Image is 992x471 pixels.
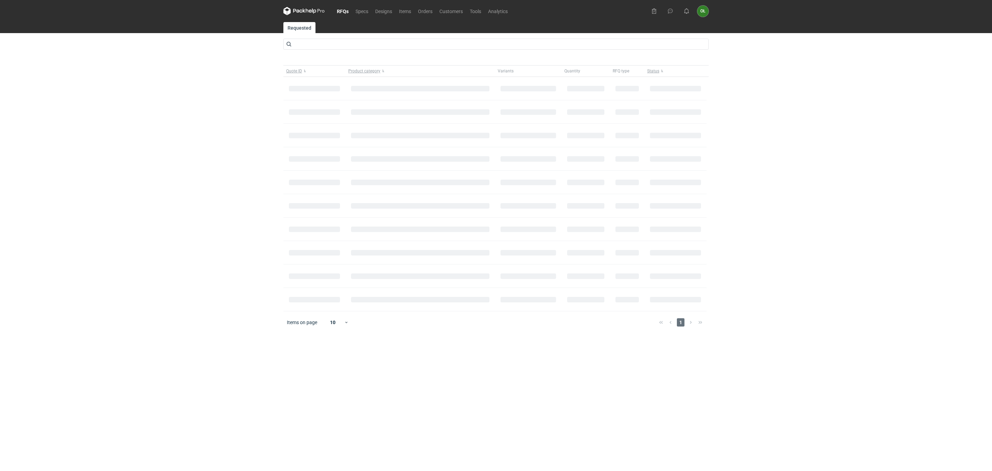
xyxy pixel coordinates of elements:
[286,68,302,74] span: Quote ID
[322,318,344,327] div: 10
[697,6,709,17] div: Olga Łopatowicz
[352,7,372,15] a: Specs
[498,68,514,74] span: Variants
[697,6,709,17] button: OŁ
[283,7,325,15] svg: Packhelp Pro
[287,319,317,326] span: Items on page
[283,22,315,33] a: Requested
[644,66,707,77] button: Status
[485,7,511,15] a: Analytics
[613,68,629,74] span: RFQ type
[372,7,396,15] a: Designs
[647,68,659,74] span: Status
[346,66,495,77] button: Product category
[466,7,485,15] a: Tools
[436,7,466,15] a: Customers
[348,68,380,74] span: Product category
[396,7,415,15] a: Items
[564,68,580,74] span: Quantity
[415,7,436,15] a: Orders
[333,7,352,15] a: RFQs
[283,66,346,77] button: Quote ID
[677,318,684,327] span: 1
